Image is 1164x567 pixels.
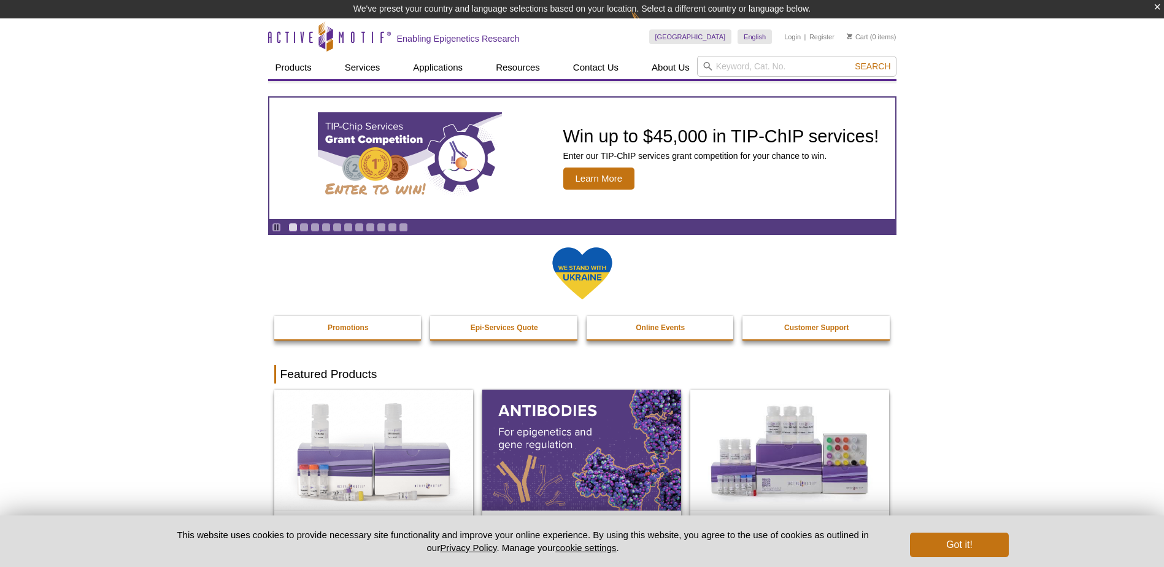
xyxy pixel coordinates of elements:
img: Change Here [631,9,663,38]
button: Got it! [910,533,1008,557]
a: Go to slide 5 [333,223,342,232]
img: DNA Library Prep Kit for Illumina [274,390,473,510]
h2: Win up to $45,000 in TIP-ChIP services! [563,127,879,145]
img: CUT&Tag-IT® Express Assay Kit [690,390,889,510]
a: Online Events [587,316,735,339]
a: About Us [644,56,697,79]
a: TIP-ChIP Services Grant Competition Win up to $45,000 in TIP-ChIP services! Enter our TIP-ChIP se... [269,98,895,219]
h2: DNA Library Prep Kit for Illumina [280,514,467,533]
a: Cart [847,33,868,41]
h2: Enabling Epigenetics Research [397,33,520,44]
a: Go to slide 8 [366,223,375,232]
a: Go to slide 6 [344,223,353,232]
article: TIP-ChIP Services Grant Competition [269,98,895,219]
a: Register [809,33,834,41]
img: Your Cart [847,33,852,39]
li: (0 items) [847,29,896,44]
a: Contact Us [566,56,626,79]
p: This website uses cookies to provide necessary site functionality and improve your online experie... [156,528,890,554]
a: [GEOGRAPHIC_DATA] [649,29,732,44]
a: English [738,29,772,44]
strong: Promotions [328,323,369,332]
a: Go to slide 9 [377,223,386,232]
a: Go to slide 10 [388,223,397,232]
a: Applications [406,56,470,79]
a: Epi-Services Quote [430,316,579,339]
h2: CUT&Tag-IT Express Assay Kit [696,514,883,533]
a: Go to slide 7 [355,223,364,232]
a: Login [784,33,801,41]
h2: Antibodies [488,514,675,533]
a: Resources [488,56,547,79]
a: Promotions [274,316,423,339]
input: Keyword, Cat. No. [697,56,896,77]
a: Customer Support [742,316,891,339]
strong: Customer Support [784,323,849,332]
a: Services [337,56,388,79]
span: Search [855,61,890,71]
a: Toggle autoplay [272,223,281,232]
button: Search [851,61,894,72]
li: | [804,29,806,44]
a: Go to slide 4 [322,223,331,232]
h2: Featured Products [274,365,890,384]
span: Learn More [563,168,635,190]
a: Go to slide 3 [310,223,320,232]
strong: Online Events [636,323,685,332]
img: All Antibodies [482,390,681,510]
a: Products [268,56,319,79]
a: Go to slide 1 [288,223,298,232]
a: Go to slide 11 [399,223,408,232]
img: We Stand With Ukraine [552,246,613,301]
a: Go to slide 2 [299,223,309,232]
a: Privacy Policy [440,542,496,553]
p: Enter our TIP-ChIP services grant competition for your chance to win. [563,150,879,161]
strong: Epi-Services Quote [471,323,538,332]
button: cookie settings [555,542,616,553]
img: TIP-ChIP Services Grant Competition [318,112,502,204]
